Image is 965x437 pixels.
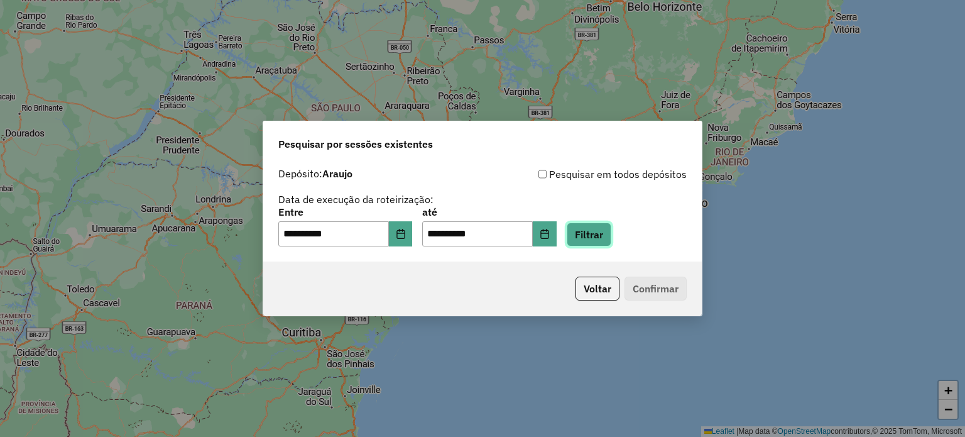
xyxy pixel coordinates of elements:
label: até [422,204,556,219]
button: Choose Date [533,221,557,246]
button: Voltar [575,277,619,301]
span: Pesquisar por sessões existentes [278,136,433,152]
strong: Araujo [322,167,352,180]
label: Data de execução da roteirização: [278,192,433,207]
label: Depósito: [278,166,352,181]
button: Filtrar [567,223,611,246]
div: Pesquisar em todos depósitos [482,167,687,182]
label: Entre [278,204,412,219]
button: Choose Date [389,221,413,246]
